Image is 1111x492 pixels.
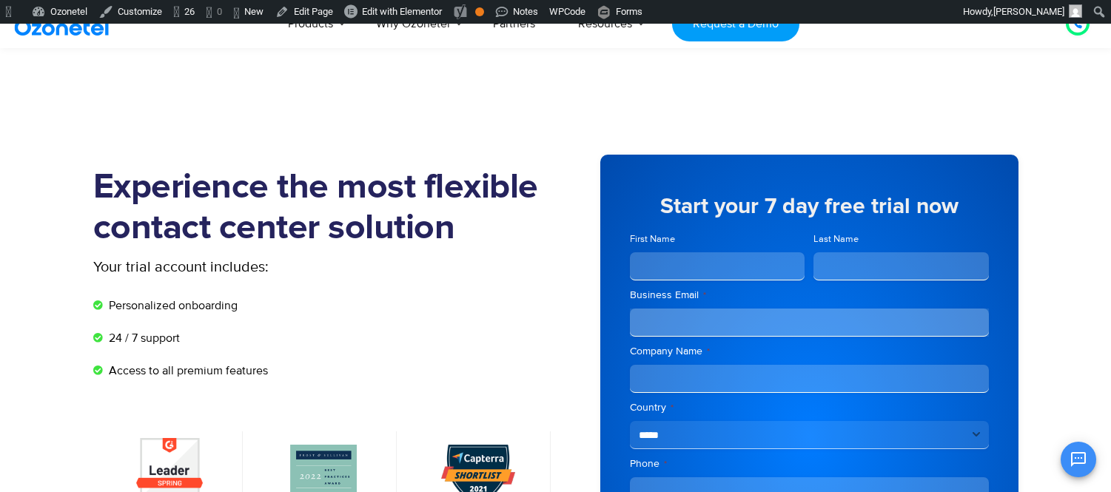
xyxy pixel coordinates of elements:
[630,288,989,303] label: Business Email
[93,167,556,249] h1: Experience the most flexible contact center solution
[672,7,799,41] a: Request a Demo
[475,7,484,16] div: OK
[362,6,442,17] span: Edit with Elementor
[813,232,989,246] label: Last Name
[105,297,238,314] span: Personalized onboarding
[105,329,180,347] span: 24 / 7 support
[105,362,268,380] span: Access to all premium features
[993,6,1064,17] span: [PERSON_NAME]
[630,195,989,218] h5: Start your 7 day free trial now
[630,344,989,359] label: Company Name
[93,256,445,278] p: Your trial account includes:
[630,232,805,246] label: First Name
[1061,442,1096,477] button: Open chat
[630,400,989,415] label: Country
[630,456,989,471] label: Phone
